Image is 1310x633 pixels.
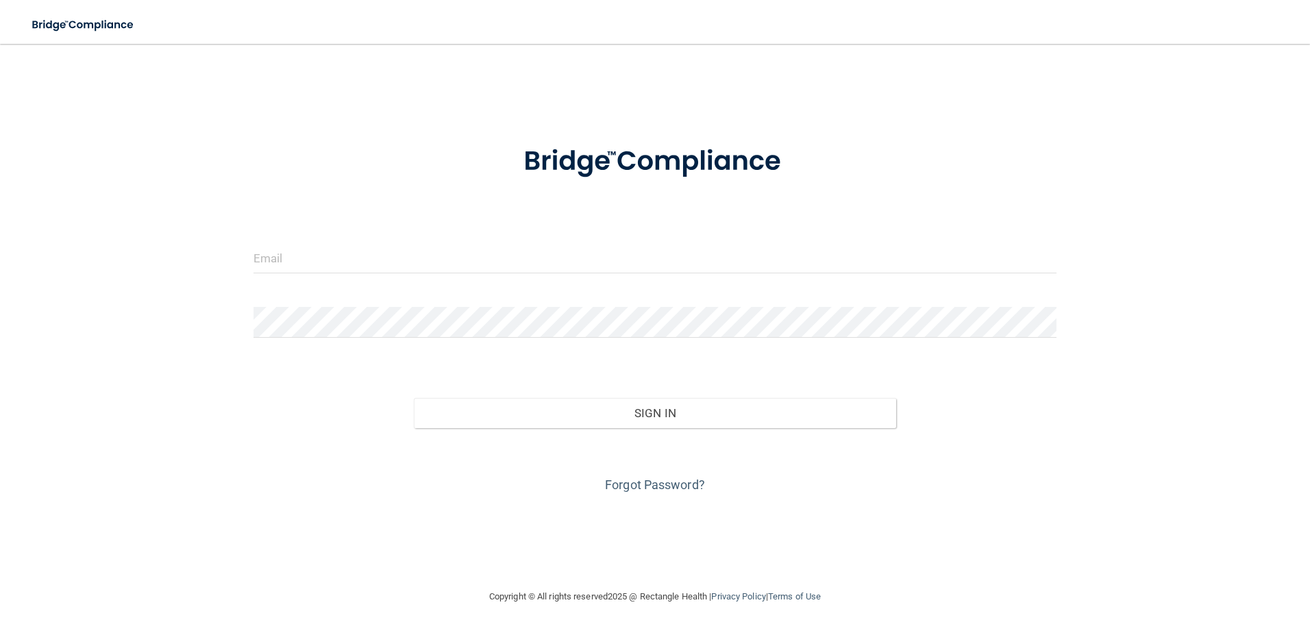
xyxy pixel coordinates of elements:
[254,243,1057,273] input: Email
[768,591,821,601] a: Terms of Use
[21,11,147,39] img: bridge_compliance_login_screen.278c3ca4.svg
[495,126,815,197] img: bridge_compliance_login_screen.278c3ca4.svg
[605,477,705,492] a: Forgot Password?
[414,398,896,428] button: Sign In
[711,591,765,601] a: Privacy Policy
[405,575,905,619] div: Copyright © All rights reserved 2025 @ Rectangle Health | |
